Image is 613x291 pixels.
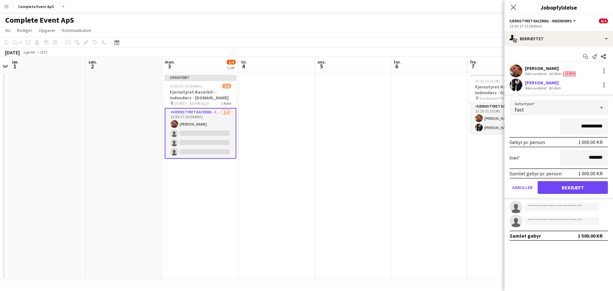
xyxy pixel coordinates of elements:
span: 2 [87,63,97,70]
span: 13:30-17:15 (3t45m) [170,84,202,88]
app-job-card: 12:15-21:15 (9t)2/2Fjernstyret Racerbil - indendørs - Djurslands Bank Tranbjerg [STREET_ADDRESS]1... [470,75,541,134]
span: 12:15-21:15 (9t) [475,79,500,83]
span: [STREET_ADDRESS] Ø [174,101,209,106]
div: CEST [40,50,48,55]
div: 60.6km [548,71,562,76]
span: søn. [88,59,97,65]
a: Opgaver [36,26,58,34]
span: 3 [164,63,175,70]
div: 1 000.00 KR [578,139,603,145]
app-card-role: Fjernstyret Racerbil - indendørs2/212:15-21:15 (9t)[PERSON_NAME][PERSON_NAME] [470,103,541,134]
span: 4 [240,63,247,70]
div: Samlet gebyr [510,233,541,239]
div: Samlet gebyr pr. person [510,170,562,177]
span: Tranbjerg [STREET_ADDRESS] [479,96,526,101]
div: Gebyr pr. person [510,139,545,145]
app-card-role: Fjernstyret Racerbil - indendørs1/413:30-17:15 (3t45m)[PERSON_NAME] [165,108,236,159]
span: 1/4 [222,84,231,88]
span: 7 [469,63,477,70]
span: 1/4 [227,60,236,65]
label: Diæt [510,155,520,161]
span: Fast [515,106,524,113]
div: [PERSON_NAME] [525,65,577,71]
span: Vis [5,27,11,33]
div: Ikke vurderet [525,71,548,76]
div: Ikke vurderet [525,86,548,90]
h3: Jobopfyldelse [504,3,613,11]
span: 6 [393,63,401,70]
h1: Complete Event ApS [5,15,74,25]
div: Bekræftet [504,31,613,46]
div: 1 000.00 KR [578,170,603,177]
span: Kommunikation [62,27,91,33]
button: Annuller [510,181,535,194]
span: man. [165,59,175,65]
span: ons. [317,59,326,65]
button: Fjernstyret Racerbil - indendørs [510,19,577,23]
div: Teamet har forskellige gebyrer end i rollen [562,71,577,76]
span: Rediger [17,27,32,33]
span: 0/4 [599,19,608,23]
div: Opdateret [165,75,236,80]
div: 1 500.00 KR [578,233,603,239]
button: Complete Event ApS [13,0,59,13]
span: tir. [241,59,247,65]
span: tor. [394,59,401,65]
a: Kommunikation [59,26,94,34]
div: [PERSON_NAME] [525,80,562,86]
app-job-card: Opdateret13:30-17:15 (3t45m)1/4Fjernstyret Racerbil - indendørs - [DOMAIN_NAME] [STREET_ADDRESS] ... [165,75,236,159]
a: Rediger [14,26,35,34]
span: lør. [12,59,19,65]
span: Gebyr [563,72,576,76]
span: Opgaver [39,27,56,33]
span: 5 [316,63,326,70]
button: Bekræft [538,181,608,194]
h3: Fjernstyret Racerbil - indendørs - [DOMAIN_NAME] [165,89,236,101]
div: 13:30-17:15 (3t45m) [510,24,608,28]
span: 1 [11,63,19,70]
h3: Fjernstyret Racerbil - indendørs - Djurslands Bank [470,84,541,96]
span: 1 Rolle [221,101,231,106]
span: fre. [470,59,477,65]
div: 60.6km [548,86,562,90]
a: Vis [3,26,13,34]
div: [DATE] [5,49,20,56]
span: Uge 44 [21,50,37,55]
div: 1 job [227,65,235,70]
span: Fjernstyret Racerbil - indendørs [510,19,572,23]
